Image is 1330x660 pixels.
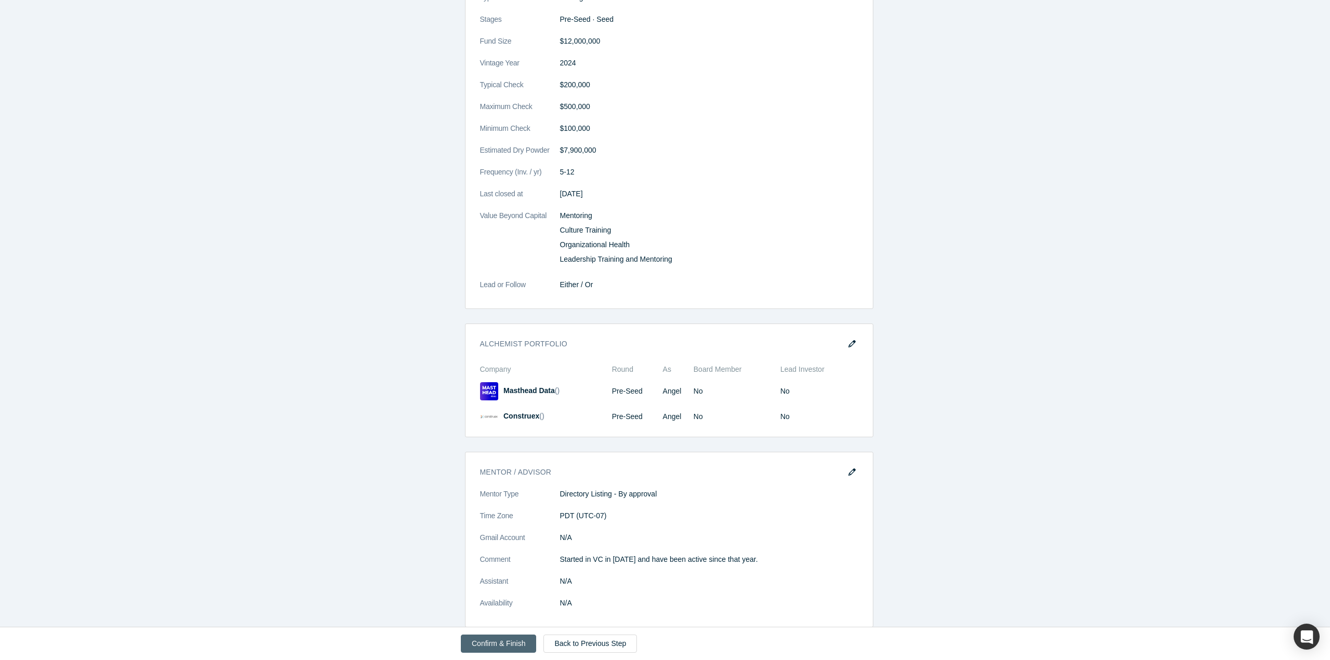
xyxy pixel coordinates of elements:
h3: Alchemist Portfolio [480,339,844,349]
p: Organizational Health [560,239,858,250]
dt: Estimated Dry Powder [480,145,560,167]
dd: 5-12 [560,167,858,178]
dd: $500,000 [560,101,858,112]
dt: Frequency (Inv. / yr) [480,167,560,188]
span: ( ) [539,412,544,420]
button: Confirm & Finish [461,635,536,653]
dt: Stages [480,14,560,36]
a: Masthead Data [503,386,555,395]
dd: $100,000 [560,123,858,134]
dd: N/A [560,576,858,587]
dd: $200,000 [560,79,858,90]
span: ( ) [555,386,560,395]
dd: N/A [560,598,858,609]
td: No [694,404,773,429]
td: Angel [663,404,694,429]
td: Pre-Seed [612,379,663,404]
dd: $7,900,000 [560,145,858,156]
td: Pre-Seed [612,404,663,429]
p: Mentoring [560,210,858,221]
td: No [694,379,773,404]
dt: Value Beyond Capital [480,210,560,279]
dd: N/A [560,532,858,543]
img: Masthead Data [480,382,498,400]
a: Back to Previous Step [543,635,637,653]
p: Started in VC in [DATE] and have been active since that year. [560,554,858,565]
a: Construex [503,412,539,420]
th: Round [612,360,663,379]
dt: Maximum Check [480,101,560,123]
th: Company [480,360,612,379]
dt: Last closed at [480,188,560,210]
dd: 2024 [560,58,858,69]
td: No [773,379,858,404]
th: As [663,360,694,379]
dt: Fund Size [480,36,560,58]
dd: Directory Listing - By approval [560,489,858,500]
th: Lead Investor [773,360,858,379]
dt: Minimum Check [480,123,560,145]
dt: Assistant [480,576,560,598]
td: Angel [663,379,694,404]
dt: Gmail Account [480,532,560,554]
dd: PDT (UTC-07) [560,510,858,521]
dt: Lead or Follow [480,279,560,301]
h3: Mentor / Advisor [480,467,844,478]
dd: $12,000,000 [560,36,858,47]
dd: Pre-Seed · Seed [560,14,858,25]
th: Board Member [694,360,773,379]
dt: Availability [480,598,560,619]
dt: Comment [480,554,560,576]
dt: Mentor Type [480,489,560,510]
p: Culture Training [560,225,858,236]
dd: [DATE] [560,188,858,199]
dt: Typical Check [480,79,560,101]
dd: Either / Or [560,279,858,290]
dt: Vintage Year [480,58,560,79]
img: Construex [480,408,498,426]
p: Leadership Training and Mentoring [560,254,858,265]
dt: Time Zone [480,510,560,532]
td: No [773,404,858,429]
